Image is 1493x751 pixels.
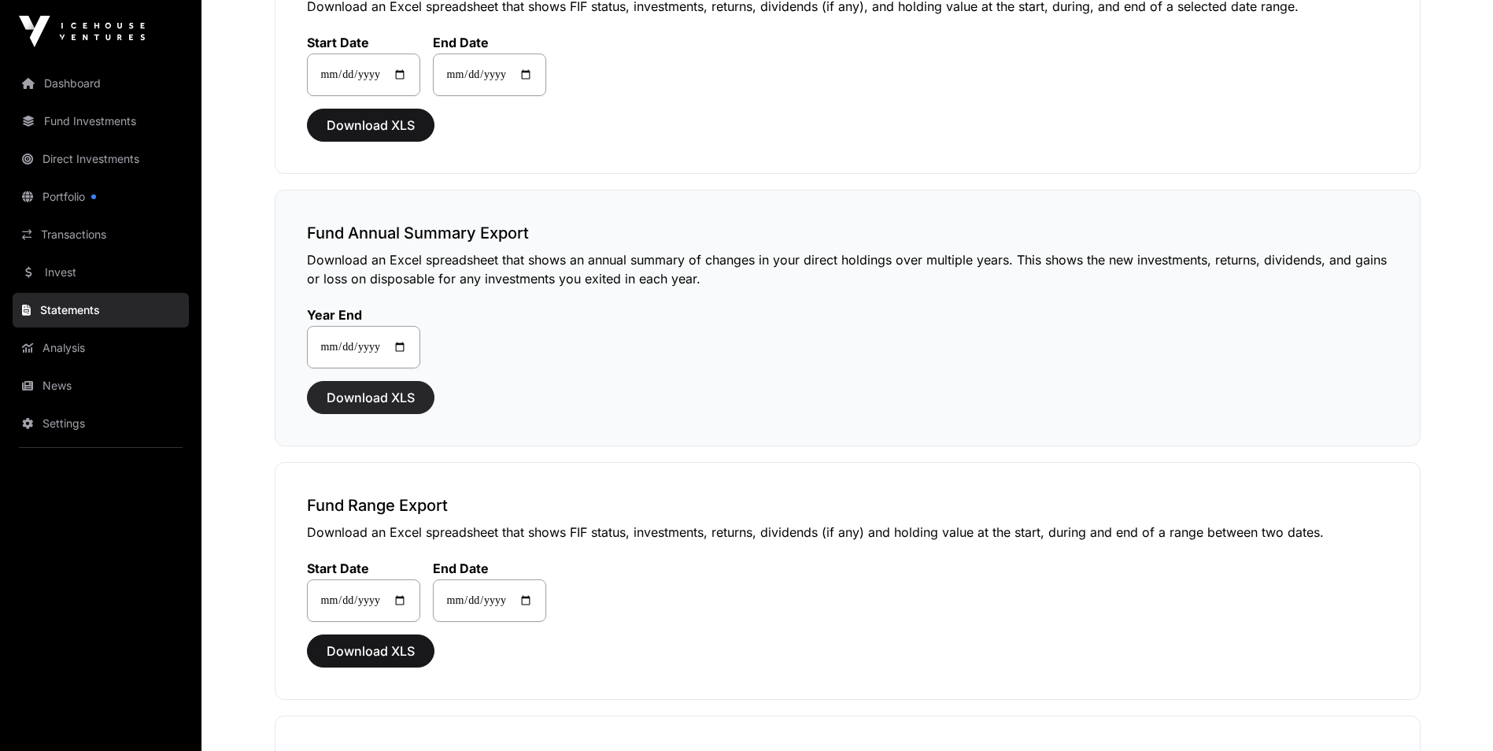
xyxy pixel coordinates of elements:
[13,104,189,139] a: Fund Investments
[307,109,434,142] button: Download XLS
[13,179,189,214] a: Portfolio
[307,250,1388,288] p: Download an Excel spreadsheet that shows an annual summary of changes in your direct holdings ove...
[13,331,189,365] a: Analysis
[307,307,420,323] label: Year End
[13,406,189,441] a: Settings
[13,217,189,252] a: Transactions
[13,142,189,176] a: Direct Investments
[19,16,145,47] img: Icehouse Ventures Logo
[307,523,1388,542] p: Download an Excel spreadsheet that shows FIF status, investments, returns, dividends (if any) and...
[327,388,415,407] span: Download XLS
[307,222,1388,244] h3: Fund Annual Summary Export
[307,35,420,50] label: Start Date
[13,368,189,403] a: News
[327,642,415,660] span: Download XLS
[307,634,434,668] button: Download XLS
[13,255,189,290] a: Invest
[1414,675,1493,751] iframe: Chat Widget
[433,35,546,50] label: End Date
[327,116,415,135] span: Download XLS
[307,494,1388,516] h3: Fund Range Export
[13,66,189,101] a: Dashboard
[13,293,189,327] a: Statements
[433,560,546,576] label: End Date
[307,560,420,576] label: Start Date
[307,381,434,414] button: Download XLS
